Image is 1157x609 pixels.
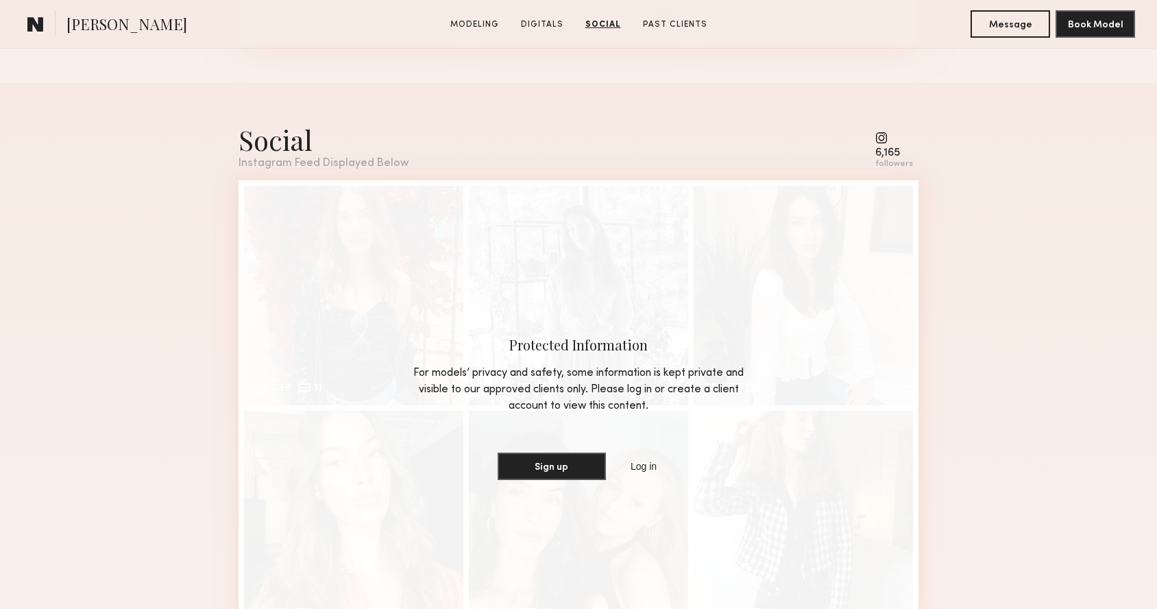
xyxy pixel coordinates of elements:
[875,148,913,158] div: 6,165
[875,159,913,169] div: followers
[1056,18,1135,29] a: Book Model
[66,14,187,38] span: [PERSON_NAME]
[498,453,606,480] button: Sign up
[580,19,626,31] a: Social
[515,19,569,31] a: Digitals
[1056,10,1135,38] button: Book Model
[239,158,409,169] div: Instagram Feed Displayed Below
[628,458,659,475] a: Log in
[445,19,504,31] a: Modeling
[239,121,409,158] div: Social
[404,365,753,414] div: For models’ privacy and safety, some information is kept private and visible to our approved clie...
[637,19,713,31] a: Past Clients
[971,10,1050,38] button: Message
[404,335,753,354] div: Protected Information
